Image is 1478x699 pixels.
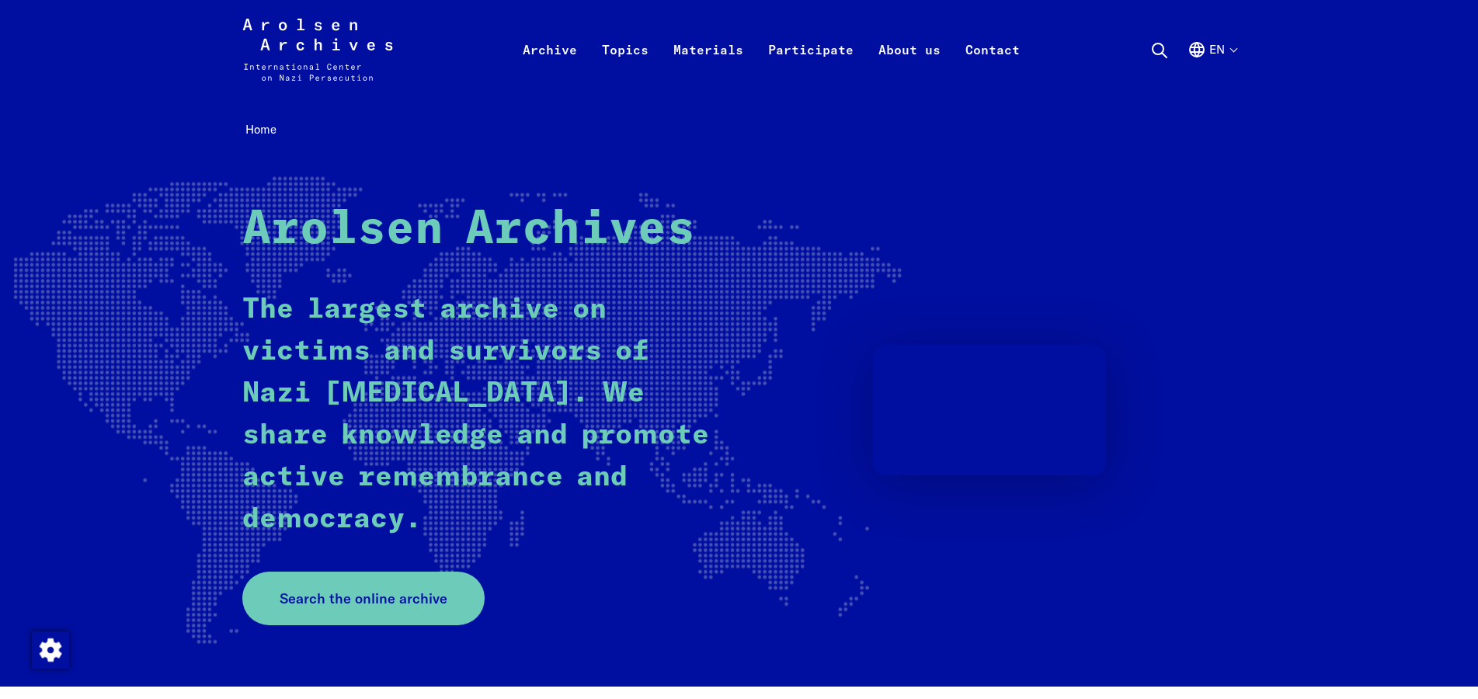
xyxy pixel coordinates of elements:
[242,207,695,253] strong: Arolsen Archives
[756,37,866,99] a: Participate
[242,289,712,541] p: The largest archive on victims and survivors of Nazi [MEDICAL_DATA]. We share knowledge and promo...
[866,37,953,99] a: About us
[242,572,485,625] a: Search the online archive
[510,37,589,99] a: Archive
[1188,40,1236,96] button: English, language selection
[280,588,447,609] span: Search the online archive
[661,37,756,99] a: Materials
[245,122,276,137] span: Home
[589,37,661,99] a: Topics
[242,118,1236,142] nav: Breadcrumb
[953,37,1032,99] a: Contact
[31,631,68,668] div: Change consent
[510,19,1032,81] nav: Primary
[32,631,69,669] img: Change consent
